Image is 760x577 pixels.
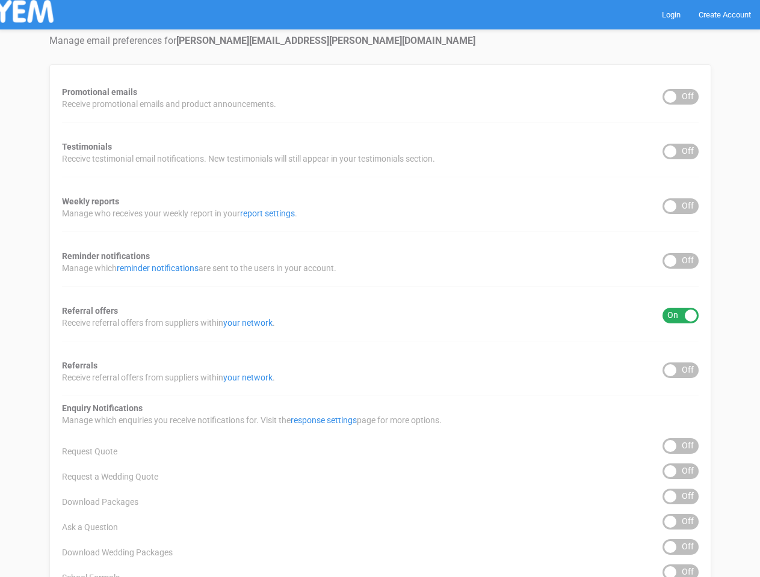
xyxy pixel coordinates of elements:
span: Request Quote [62,445,117,457]
a: reminder notifications [117,263,199,273]
strong: Referral offers [62,306,118,316]
span: Download Packages [62,496,138,508]
strong: Weekly reports [62,197,119,206]
span: Ask a Question [62,521,118,533]
a: report settings [240,209,295,218]
strong: Promotional emails [62,87,137,97]
span: Receive promotional emails and product announcements. [62,98,276,110]
h4: Manage email preferences for [49,35,711,46]
span: Manage who receives your weekly report in your . [62,207,297,219]
strong: [PERSON_NAME][EMAIL_ADDRESS][PERSON_NAME][DOMAIN_NAME] [176,35,475,46]
strong: Testimonials [62,142,112,151]
strong: Enquiry Notifications [62,403,143,413]
span: Request a Wedding Quote [62,471,158,483]
span: Receive referral offers from suppliers within . [62,371,275,383]
span: Receive referral offers from suppliers within . [62,317,275,329]
span: Receive testimonial email notifications. New testimonials will still appear in your testimonials ... [62,153,435,165]
a: response settings [291,415,357,425]
a: your network [223,373,273,382]
a: your network [223,318,273,328]
span: Download Wedding Packages [62,546,173,558]
span: Manage which are sent to the users in your account. [62,262,336,274]
strong: Referrals [62,361,97,370]
span: Manage which enquiries you receive notifications for. Visit the page for more options. [62,414,442,426]
strong: Reminder notifications [62,251,150,261]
